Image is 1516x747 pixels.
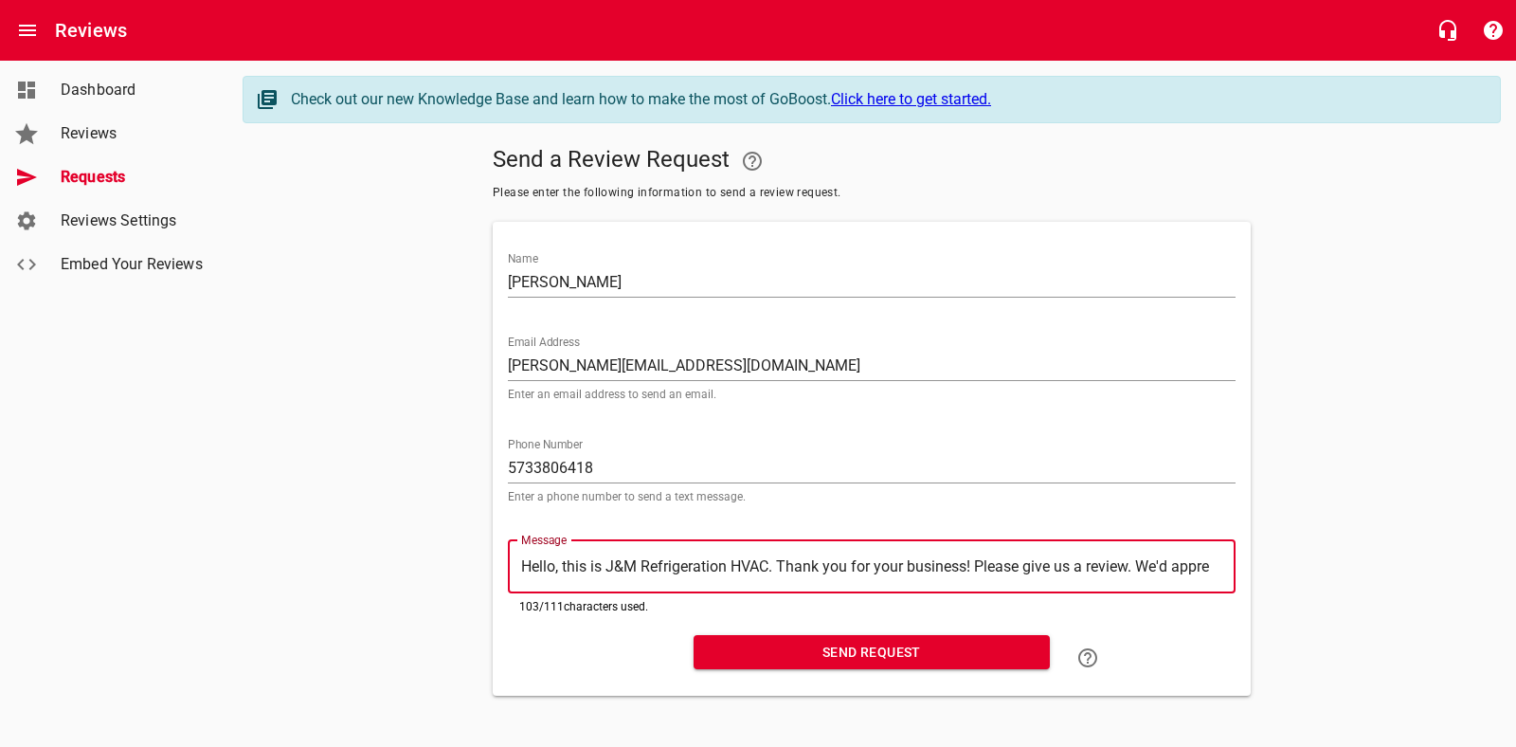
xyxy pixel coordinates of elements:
[61,122,205,145] span: Reviews
[1471,8,1516,53] button: Support Portal
[1065,635,1110,681] a: Learn how to "Send a Review Request"
[55,15,127,46] h6: Reviews
[831,90,991,108] a: Click here to get started.
[5,8,50,53] button: Open drawer
[508,337,580,348] label: Email Address
[291,88,1481,111] div: Check out our new Knowledge Base and learn how to make the most of GoBoost.
[508,253,538,264] label: Name
[508,491,1236,502] p: Enter a phone number to send a text message.
[1425,8,1471,53] button: Live Chat
[61,79,205,101] span: Dashboard
[61,253,205,276] span: Embed Your Reviews
[493,138,1251,184] h5: Send a Review Request
[61,166,205,189] span: Requests
[730,138,775,184] a: Your Google or Facebook account must be connected to "Send a Review Request"
[694,635,1050,670] button: Send Request
[519,600,648,613] span: 103 / 111 characters used.
[709,641,1035,665] span: Send Request
[508,389,1236,400] p: Enter an email address to send an email.
[493,184,1251,203] span: Please enter the following information to send a review request.
[508,439,583,450] label: Phone Number
[521,557,1222,575] textarea: Hello, this is J&M Refrigeration HVAC. Thank you for your business! Please give us a review. We'd...
[61,210,205,232] span: Reviews Settings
